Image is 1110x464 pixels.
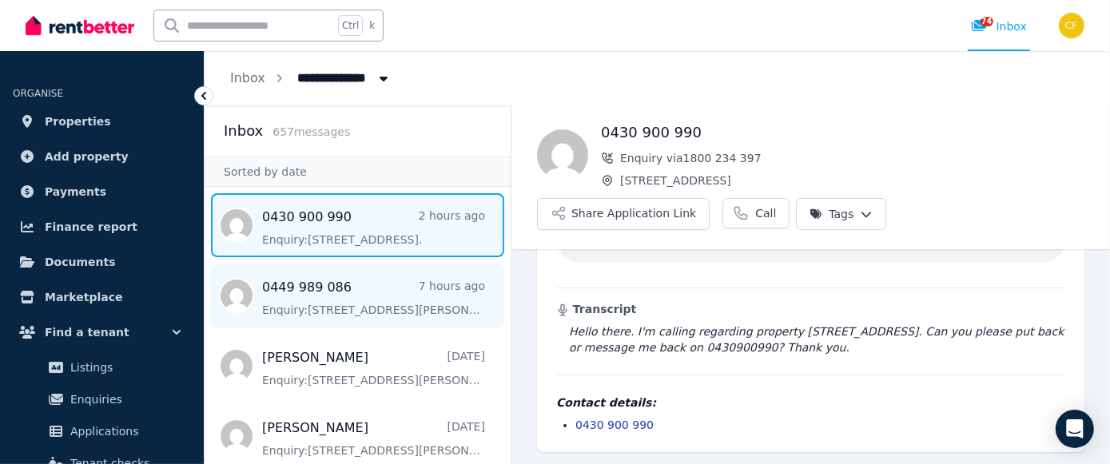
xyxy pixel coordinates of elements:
[796,198,886,230] button: Tags
[19,383,185,415] a: Enquiries
[262,278,485,318] a: 0449 989 0867 hours agoEnquiry:[STREET_ADDRESS][PERSON_NAME].
[262,418,485,458] a: [PERSON_NAME][DATE]Enquiry:[STREET_ADDRESS][PERSON_NAME].
[338,15,363,36] span: Ctrl
[45,217,137,236] span: Finance report
[45,323,129,342] span: Find a tenant
[13,246,191,278] a: Documents
[810,206,853,222] span: Tags
[19,415,185,447] a: Applications
[26,14,134,38] img: RentBetter
[230,70,265,85] a: Inbox
[13,176,191,208] a: Payments
[620,150,1084,166] span: Enquiry via 1800 234 397
[224,120,263,142] h2: Inbox
[537,129,588,180] img: 0430 900 990
[19,351,185,383] a: Listings
[45,252,116,272] span: Documents
[13,211,191,243] a: Finance report
[981,17,993,26] span: 74
[70,358,178,377] span: Listings
[556,301,1065,317] h3: Transcript
[45,147,129,166] span: Add property
[971,18,1027,34] div: Inbox
[262,208,485,248] a: 0430 900 9902 hours agoEnquiry:[STREET_ADDRESS].
[70,390,178,409] span: Enquiries
[45,288,122,307] span: Marketplace
[556,323,1065,355] blockquote: Hello there. I'm calling regarding property [STREET_ADDRESS]. Can you please put back or message ...
[620,173,1084,188] span: [STREET_ADDRESS]
[1056,410,1094,448] div: Open Intercom Messenger
[262,348,485,388] a: [PERSON_NAME][DATE]Enquiry:[STREET_ADDRESS][PERSON_NAME].
[13,105,191,137] a: Properties
[13,141,191,173] a: Add property
[45,112,111,131] span: Properties
[537,198,710,230] button: Share Application Link
[13,88,63,99] span: ORGANISE
[70,422,178,441] span: Applications
[369,19,375,32] span: k
[755,205,776,221] span: Call
[45,182,106,201] span: Payments
[205,51,417,105] nav: Breadcrumb
[722,198,790,228] a: Call
[273,125,350,138] span: 657 message s
[205,157,511,187] div: Sorted by date
[601,121,1084,144] h1: 0430 900 990
[13,316,191,348] button: Find a tenant
[13,281,191,313] a: Marketplace
[575,418,654,431] a: 0430 900 990
[556,395,1065,410] h4: Contact details:
[1059,13,1084,38] img: Christos Fassoulidis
